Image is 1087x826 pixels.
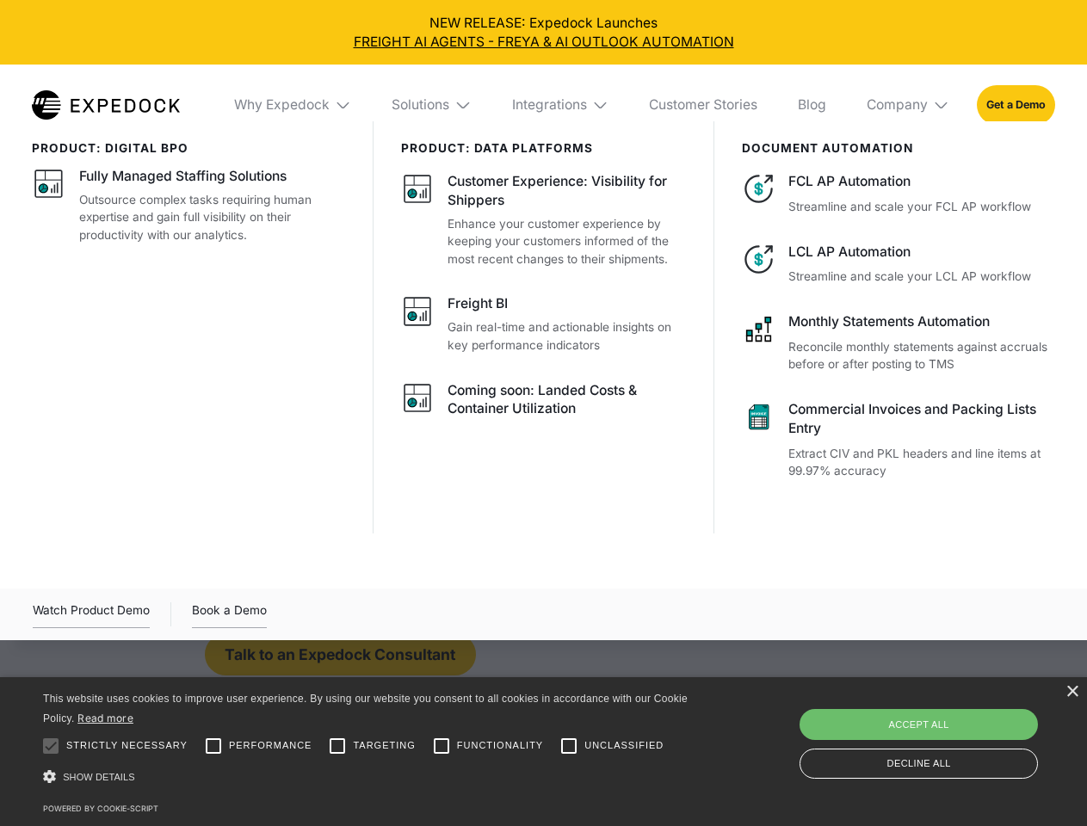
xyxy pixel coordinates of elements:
a: Customer Experience: Visibility for ShippersEnhance your customer experience by keeping your cust... [401,172,688,268]
div: LCL AP Automation [788,243,1054,262]
a: open lightbox [33,601,150,628]
iframe: Chat Widget [800,640,1087,826]
div: Customer Experience: Visibility for Shippers [448,172,687,210]
span: Unclassified [584,738,664,753]
div: document automation [742,141,1055,155]
div: NEW RELEASE: Expedock Launches [14,14,1074,52]
a: Get a Demo [977,85,1055,124]
p: Outsource complex tasks requiring human expertise and gain full visibility on their productivity ... [79,191,346,244]
div: FCL AP Automation [788,172,1054,191]
a: Customer Stories [635,65,770,145]
div: Integrations [498,65,622,145]
div: Fully Managed Staffing Solutions [79,167,287,186]
div: Solutions [379,65,485,145]
div: Watch Product Demo [33,601,150,628]
div: Monthly Statements Automation [788,312,1054,331]
a: Commercial Invoices and Packing Lists EntryExtract CIV and PKL headers and line items at 99.97% a... [742,400,1055,480]
a: Book a Demo [192,601,267,628]
span: Strictly necessary [66,738,188,753]
a: FCL AP AutomationStreamline and scale your FCL AP workflow [742,172,1055,215]
p: Reconcile monthly statements against accruals before or after posting to TMS [788,338,1054,373]
a: Powered by cookie-script [43,804,158,813]
div: Commercial Invoices and Packing Lists Entry [788,400,1054,438]
a: Fully Managed Staffing SolutionsOutsource complex tasks requiring human expertise and gain full v... [32,167,346,243]
a: Blog [784,65,839,145]
a: Monthly Statements AutomationReconcile monthly statements against accruals before or after postin... [742,312,1055,373]
p: Enhance your customer experience by keeping your customers informed of the most recent changes to... [448,215,687,268]
div: Freight BI [448,294,508,313]
a: Coming soon: Landed Costs & Container Utilization [401,381,688,424]
div: Why Expedock [220,65,365,145]
div: Integrations [512,96,587,114]
span: Performance [229,738,312,753]
div: Company [853,65,963,145]
p: Streamline and scale your FCL AP workflow [788,198,1054,216]
div: Show details [43,766,694,789]
p: Streamline and scale your LCL AP workflow [788,268,1054,286]
span: Targeting [353,738,415,753]
div: Solutions [392,96,449,114]
div: Company [867,96,928,114]
a: LCL AP AutomationStreamline and scale your LCL AP workflow [742,243,1055,286]
a: FREIGHT AI AGENTS - FREYA & AI OUTLOOK AUTOMATION [14,33,1074,52]
div: Why Expedock [234,96,330,114]
div: Coming soon: Landed Costs & Container Utilization [448,381,687,419]
span: Show details [63,772,135,782]
a: Read more [77,712,133,724]
p: Gain real-time and actionable insights on key performance indicators [448,318,687,354]
div: PRODUCT: data platforms [401,141,688,155]
p: Extract CIV and PKL headers and line items at 99.97% accuracy [788,445,1054,480]
div: product: digital bpo [32,141,346,155]
a: Freight BIGain real-time and actionable insights on key performance indicators [401,294,688,354]
span: This website uses cookies to improve user experience. By using our website you consent to all coo... [43,693,688,724]
span: Functionality [457,738,543,753]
